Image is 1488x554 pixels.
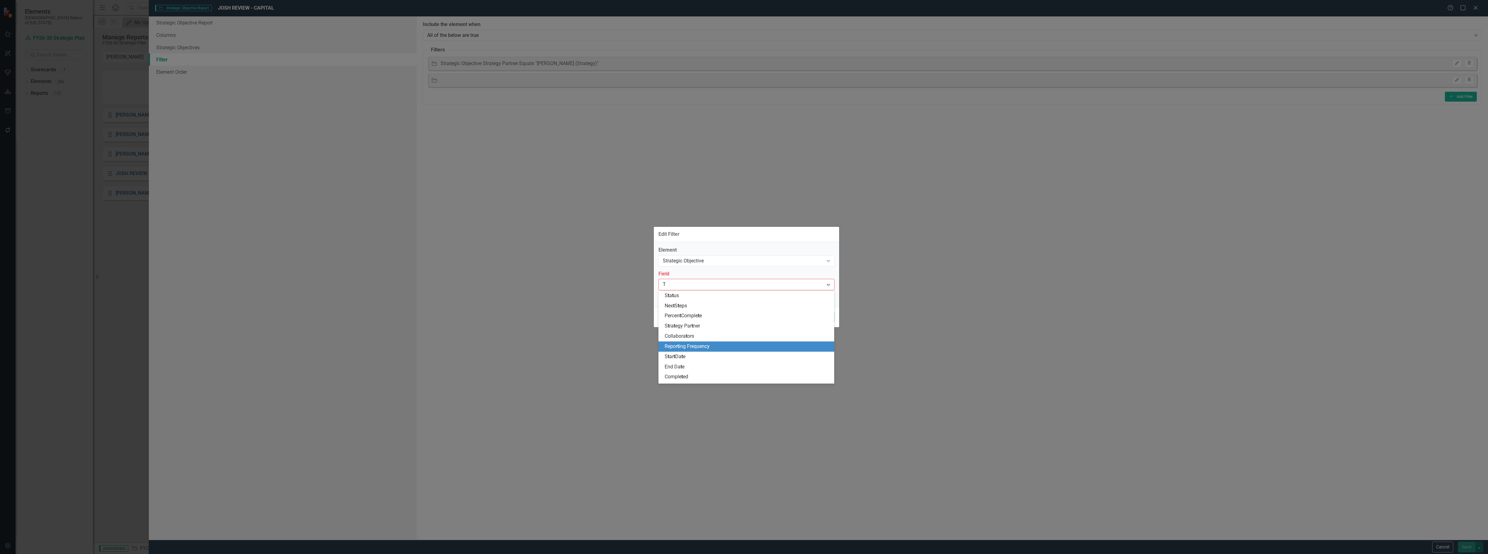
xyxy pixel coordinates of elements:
[668,354,669,359] span: t
[668,323,669,329] span: t
[686,333,687,339] span: t
[665,303,687,309] span: Nex S eps
[665,313,702,319] span: Percen Comple e
[673,303,675,309] span: t
[663,257,824,264] div: Strategic Objective
[665,323,700,329] span: S ra egy Par ner
[692,323,693,329] span: t
[698,313,699,319] span: t
[680,313,681,319] span: t
[681,374,683,380] span: t
[674,323,675,329] span: t
[665,374,688,380] span: Comple ed
[674,354,675,359] span: t
[678,303,679,309] span: t
[658,247,835,254] label: Element
[665,333,694,339] span: Collabora ors
[665,354,685,359] span: S ar Da e
[658,231,680,237] div: Edit Filter
[668,292,669,298] span: t
[658,270,835,278] label: Field
[677,343,679,349] span: t
[665,343,710,349] span: Repor ing Frequency
[681,354,683,359] span: t
[665,364,684,370] span: End Da e
[680,364,682,370] span: t
[665,292,679,298] span: S a us
[672,292,674,298] span: t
